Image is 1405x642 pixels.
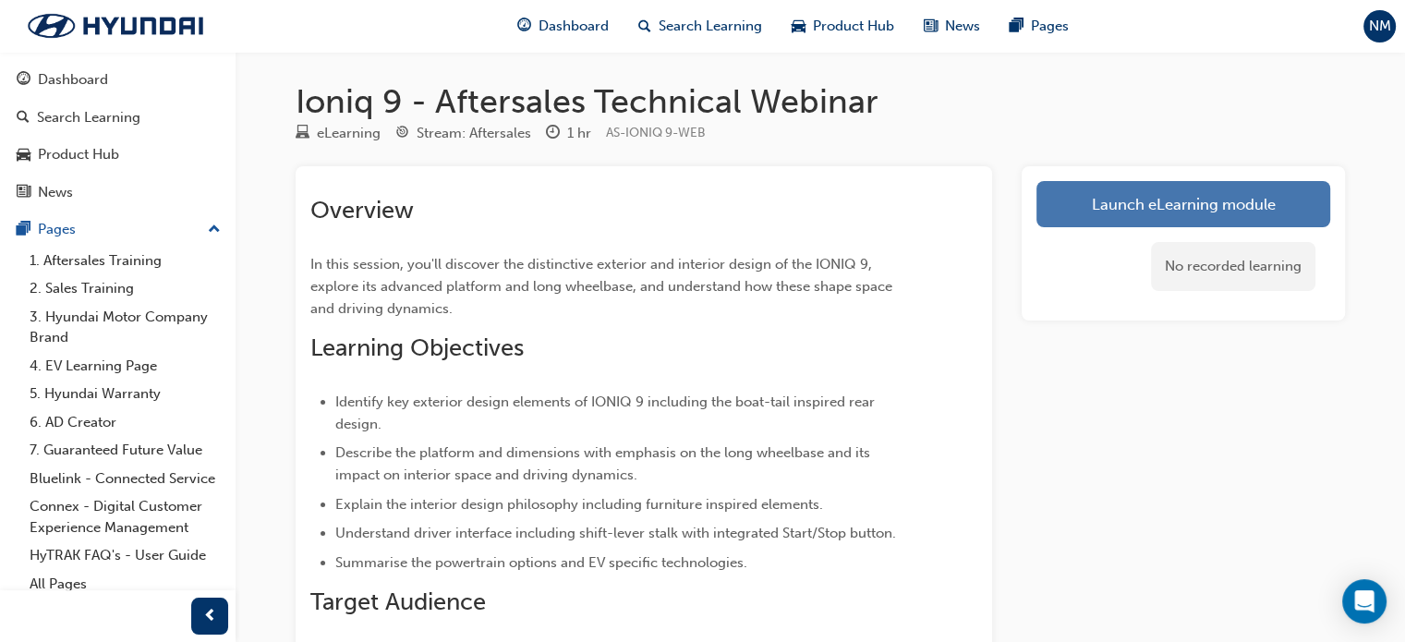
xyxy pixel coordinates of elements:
[546,126,560,142] span: clock-icon
[659,16,762,37] span: Search Learning
[1342,579,1387,624] div: Open Intercom Messenger
[7,101,228,135] a: Search Learning
[17,222,30,238] span: pages-icon
[503,7,624,45] a: guage-iconDashboard
[539,16,609,37] span: Dashboard
[995,7,1084,45] a: pages-iconPages
[909,7,995,45] a: news-iconNews
[310,587,486,616] span: Target Audience
[296,126,309,142] span: learningResourceType_ELEARNING-icon
[17,72,30,89] span: guage-icon
[1369,16,1391,37] span: NM
[22,380,228,408] a: 5. Hyundai Warranty
[777,7,909,45] a: car-iconProduct Hub
[945,16,980,37] span: News
[546,122,591,145] div: Duration
[7,212,228,247] button: Pages
[22,465,228,493] a: Bluelink - Connected Service
[310,333,524,362] span: Learning Objectives
[22,303,228,352] a: 3. Hyundai Motor Company Brand
[7,176,228,210] a: News
[38,144,119,165] div: Product Hub
[22,492,228,541] a: Connex - Digital Customer Experience Management
[395,122,531,145] div: Stream
[1363,10,1396,42] button: NM
[1036,181,1330,227] a: Launch eLearning module
[38,219,76,240] div: Pages
[203,605,217,628] span: prev-icon
[37,107,140,128] div: Search Learning
[924,15,938,38] span: news-icon
[22,274,228,303] a: 2. Sales Training
[310,196,414,224] span: Overview
[335,444,874,483] span: Describe the platform and dimensions with emphasis on the long wheelbase and its impact on interi...
[208,218,221,242] span: up-icon
[335,554,747,571] span: Summarise the powertrain options and EV specific technologies.
[606,125,706,140] span: Learning resource code
[22,570,228,599] a: All Pages
[517,15,531,38] span: guage-icon
[22,436,228,465] a: 7. Guaranteed Future Value
[1151,242,1315,291] div: No recorded learning
[1031,16,1069,37] span: Pages
[335,525,896,541] span: Understand driver interface including shift-lever stalk with integrated Start/Stop button.
[813,16,894,37] span: Product Hub
[310,256,896,317] span: In this session, you'll discover the distinctive exterior and interior design of the IONIQ 9, exp...
[17,147,30,164] span: car-icon
[317,123,381,144] div: eLearning
[22,247,228,275] a: 1. Aftersales Training
[38,182,73,203] div: News
[7,138,228,172] a: Product Hub
[38,69,108,91] div: Dashboard
[417,123,531,144] div: Stream: Aftersales
[624,7,777,45] a: search-iconSearch Learning
[792,15,805,38] span: car-icon
[7,59,228,212] button: DashboardSearch LearningProduct HubNews
[1010,15,1023,38] span: pages-icon
[296,122,381,145] div: Type
[395,126,409,142] span: target-icon
[335,496,823,513] span: Explain the interior design philosophy including furniture inspired elements.
[335,394,878,432] span: Identify key exterior design elements of IONIQ 9 including the boat-tail inspired rear design.
[22,352,228,381] a: 4. EV Learning Page
[567,123,591,144] div: 1 hr
[7,63,228,97] a: Dashboard
[296,81,1345,122] h1: Ioniq 9 - Aftersales Technical Webinar
[17,110,30,127] span: search-icon
[22,541,228,570] a: HyTRAK FAQ's - User Guide
[17,185,30,201] span: news-icon
[9,6,222,45] img: Trak
[22,408,228,437] a: 6. AD Creator
[638,15,651,38] span: search-icon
